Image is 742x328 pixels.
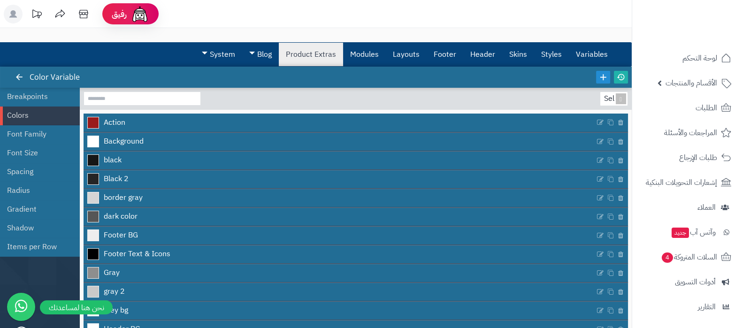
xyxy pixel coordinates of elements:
[7,181,66,200] a: Radius
[104,136,144,147] span: Background
[104,211,138,222] span: dark color
[638,196,736,219] a: العملاء
[84,264,595,282] a: Gray
[678,26,733,46] img: logo-2.png
[84,208,595,226] a: dark color
[696,101,717,114] span: الطلبات
[84,189,595,207] a: border gray
[638,122,736,144] a: المراجعات والأسئلة
[664,126,717,139] span: المراجعات والأسئلة
[7,219,66,237] a: Shadow
[638,246,736,268] a: السلات المتروكة4
[502,43,534,66] a: Skins
[666,76,717,90] span: الأقسام والمنتجات
[84,227,595,244] a: Footer BG
[17,67,89,88] div: Color Variable
[104,305,128,316] span: grey bg
[7,162,66,181] a: Spacing
[698,300,716,313] span: التقارير
[675,275,716,289] span: أدوات التسويق
[104,174,129,184] span: Black 2
[638,47,736,69] a: لوحة التحكم
[84,283,595,301] a: gray 2
[7,106,66,125] a: Colors
[679,151,717,164] span: طلبات الإرجاع
[661,251,717,264] span: السلات المتروكة
[638,271,736,293] a: أدوات التسويق
[84,302,595,320] a: grey bg
[84,152,595,169] a: black
[104,286,125,297] span: gray 2
[386,43,427,66] a: Layouts
[104,117,125,128] span: Action
[84,133,595,151] a: Background
[638,97,736,119] a: الطلبات
[638,296,736,318] a: التقارير
[427,43,463,66] a: Footer
[195,43,242,66] a: System
[104,249,170,259] span: Footer Text & Icons
[130,5,149,23] img: ai-face.png
[104,230,138,241] span: Footer BG
[7,125,66,144] a: Font Family
[600,92,626,106] div: Select...
[697,201,716,214] span: العملاء
[343,43,386,66] a: Modules
[84,245,595,263] a: Footer Text & Icons
[84,114,595,131] a: Action
[7,87,66,106] a: Breakpoints
[242,43,279,66] a: Blog
[84,170,595,188] a: Black 2
[638,171,736,194] a: إشعارات التحويلات البنكية
[112,8,127,20] span: رفيق
[671,226,716,239] span: وآتس آب
[7,144,66,162] a: Font Size
[672,228,689,238] span: جديد
[638,146,736,169] a: طلبات الإرجاع
[638,221,736,244] a: وآتس آبجديد
[662,252,673,263] span: 4
[534,43,569,66] a: Styles
[682,52,717,65] span: لوحة التحكم
[25,5,48,26] a: تحديثات المنصة
[569,43,615,66] a: Variables
[104,267,120,278] span: Gray
[463,43,502,66] a: Header
[7,200,66,219] a: Gradient
[279,43,343,66] a: Product Extras
[104,192,143,203] span: border gray
[646,176,717,189] span: إشعارات التحويلات البنكية
[7,237,66,256] a: Items per Row
[104,155,122,166] span: black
